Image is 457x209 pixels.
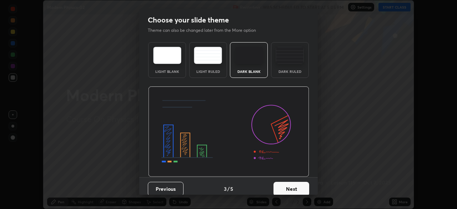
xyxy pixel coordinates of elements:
button: Previous [148,182,184,196]
h4: / [227,185,230,193]
button: Next [273,182,309,196]
h4: 5 [230,185,233,193]
img: darkTheme.f0cc69e5.svg [235,47,263,64]
div: Light Ruled [194,70,222,73]
p: Theme can also be changed later from the More option [148,27,263,34]
div: Light Blank [153,70,181,73]
h4: 3 [224,185,227,193]
h2: Choose your slide theme [148,15,229,25]
img: darkThemeBanner.d06ce4a2.svg [148,86,309,177]
div: Dark Ruled [276,70,304,73]
div: Dark Blank [235,70,263,73]
img: darkRuledTheme.de295e13.svg [276,47,304,64]
img: lightRuledTheme.5fabf969.svg [194,47,222,64]
img: lightTheme.e5ed3b09.svg [153,47,181,64]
